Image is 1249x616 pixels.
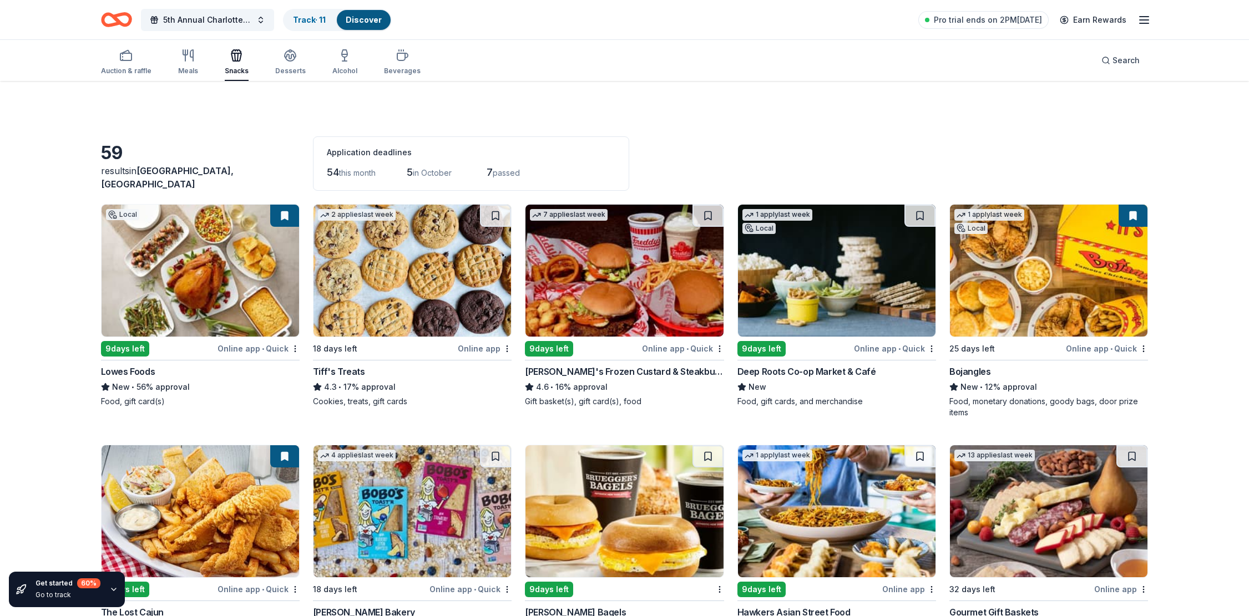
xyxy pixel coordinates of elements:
img: Image for Lowes Foods [102,205,299,337]
div: Online app [1094,582,1148,596]
div: 4 applies last week [318,450,396,461]
span: this month [339,168,376,177]
div: Online app Quick [429,582,512,596]
div: Snacks [225,67,249,75]
div: 25 days left [949,342,995,355]
div: 13 applies last week [954,450,1035,461]
button: Auction & raffle [101,44,151,81]
a: Image for Freddy's Frozen Custard & Steakburgers7 applieslast week9days leftOnline app•Quick[PERS... [525,204,724,407]
div: Food, gift card(s) [101,396,300,407]
img: Image for The Lost Cajun [102,445,299,577]
div: Lowes Foods [101,365,155,378]
span: passed [493,168,520,177]
div: Bojangles [949,365,990,378]
div: Online app [882,582,936,596]
div: 1 apply last week [954,209,1024,221]
span: • [980,383,983,391]
span: New [960,380,978,394]
div: 18 days left [313,583,357,596]
div: 9 days left [737,582,786,597]
div: Online app Quick [854,342,936,355]
a: Earn Rewards [1053,10,1133,30]
span: 4.3 [324,380,337,394]
div: 59 [101,142,300,164]
a: Image for Lowes FoodsLocal9days leftOnline app•QuickLowes FoodsNew•56% approvalFood, gift card(s) [101,204,300,407]
div: 2 applies last week [318,209,396,221]
span: Search [1113,54,1140,67]
div: Local [106,209,139,220]
div: Meals [178,67,198,75]
span: • [686,344,689,353]
div: 9 days left [101,341,149,357]
img: Image for Deep Roots Co-op Market & Café [738,205,936,337]
span: • [262,585,264,594]
span: 7 [487,166,493,178]
div: 12% approval [949,380,1148,394]
div: [PERSON_NAME]'s Frozen Custard & Steakburgers [525,365,724,378]
div: Application deadlines [327,146,615,159]
a: Pro trial ends on 2PM[DATE] [918,11,1049,29]
img: Image for Bruegger's Bagels [525,445,723,577]
a: Image for Deep Roots Co-op Market & Café1 applylast weekLocal9days leftOnline app•QuickDeep Roots... [737,204,936,407]
a: Discover [346,15,382,24]
span: 5th Annual Charlotte Alpha Delta Pi Alum Fall Festival benefitting RMHC of GC [163,13,252,27]
img: Image for Tiff's Treats [313,205,511,337]
button: Track· 11Discover [283,9,392,31]
div: Online app Quick [218,342,300,355]
button: 5th Annual Charlotte Alpha Delta Pi Alum Fall Festival benefitting RMHC of GC [141,9,274,31]
button: Beverages [384,44,421,81]
span: Pro trial ends on 2PM[DATE] [934,13,1042,27]
span: • [262,344,264,353]
button: Meals [178,44,198,81]
div: 9 days left [737,341,786,357]
div: Desserts [275,67,306,75]
div: Local [954,223,988,234]
img: Image for Bojangles [950,205,1147,337]
div: 1 apply last week [742,209,812,221]
span: in [101,165,234,190]
div: 32 days left [949,583,995,596]
div: Local [742,223,776,234]
img: Image for Bobo's Bakery [313,445,511,577]
div: Auction & raffle [101,67,151,75]
div: Cookies, treats, gift cards [313,396,512,407]
span: • [551,383,554,391]
span: 5 [407,166,413,178]
span: • [474,585,476,594]
div: 56% approval [101,380,300,394]
div: Go to track [36,590,100,599]
span: [GEOGRAPHIC_DATA], [GEOGRAPHIC_DATA] [101,165,234,190]
div: Food, monetary donations, goody bags, door prize items [949,396,1148,418]
img: Image for Freddy's Frozen Custard & Steakburgers [525,205,723,337]
div: Online app Quick [218,582,300,596]
div: Tiff's Treats [313,365,365,378]
div: Deep Roots Co-op Market & Café [737,365,876,378]
a: Image for Bojangles1 applylast weekLocal25 days leftOnline app•QuickBojanglesNew•12% approvalFood... [949,204,1148,418]
div: results [101,164,300,191]
span: • [338,383,341,391]
span: • [1111,344,1113,353]
div: 60 % [77,578,100,588]
span: 54 [327,166,339,178]
div: 9 days left [525,341,573,357]
span: 4.6 [536,380,549,394]
a: Track· 11 [293,15,326,24]
img: Image for Hawkers Asian Street Food [738,445,936,577]
button: Search [1093,49,1149,72]
a: Home [101,7,132,33]
div: 7 applies last week [530,209,608,221]
button: Alcohol [332,44,357,81]
button: Snacks [225,44,249,81]
div: Gift basket(s), gift card(s), food [525,396,724,407]
span: New [749,380,766,394]
div: Food, gift cards, and merchandise [737,396,936,407]
span: • [132,383,134,391]
div: 18 days left [313,342,357,355]
a: Image for Tiff's Treats2 applieslast week18 days leftOnline appTiff's Treats4.3•17% approvalCooki... [313,204,512,407]
button: Desserts [275,44,306,81]
div: 17% approval [313,380,512,394]
span: • [898,344,901,353]
div: 16% approval [525,380,724,394]
span: in October [413,168,452,177]
span: New [112,380,130,394]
